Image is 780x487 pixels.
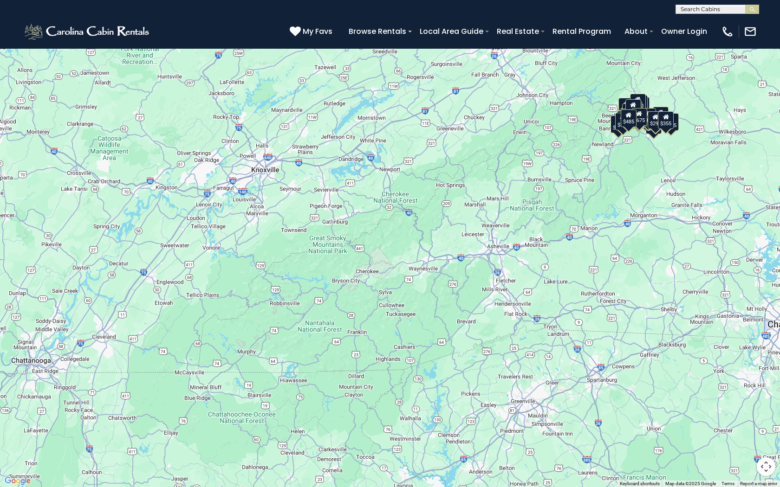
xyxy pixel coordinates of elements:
a: Owner Login [656,23,712,39]
span: My Favs [303,26,332,37]
a: Local Area Guide [415,23,488,39]
img: phone-regular-white.png [721,25,734,38]
div: $635 [618,98,634,115]
div: $375 [611,115,626,133]
div: $485 [621,109,637,127]
a: My Favs [290,26,335,38]
div: $299 [648,111,663,129]
img: White-1-2.png [23,22,152,41]
img: mail-regular-white.png [744,25,757,38]
div: $330 [615,113,631,130]
div: $930 [653,107,669,124]
div: $355 [658,111,674,129]
div: $675 [631,108,647,126]
div: $395 [621,109,637,126]
a: Rental Program [548,23,616,39]
a: Browse Rentals [344,23,411,39]
a: About [620,23,652,39]
a: Real Estate [492,23,544,39]
div: $380 [640,108,656,126]
div: $425 [625,99,641,117]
